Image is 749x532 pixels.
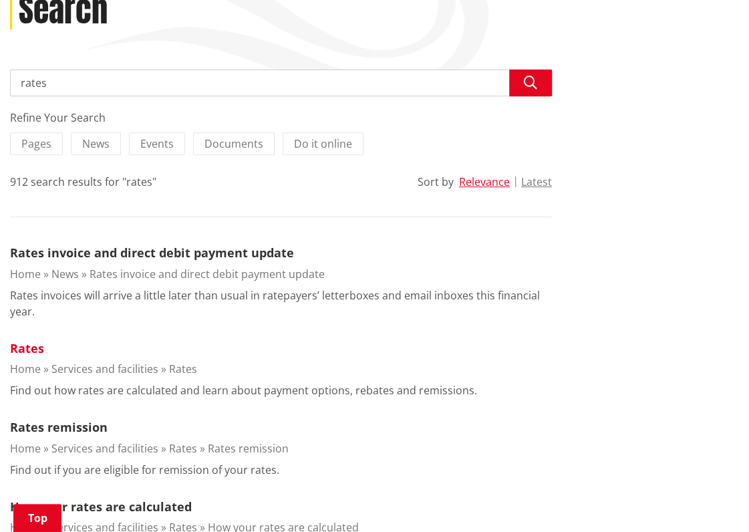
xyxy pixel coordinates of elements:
[10,110,552,126] div: Refine Your Search
[10,362,41,376] a: Home
[10,70,552,96] input: Search input
[459,176,510,188] button: Relevance
[10,419,108,435] a: Rates remission
[169,441,197,456] a: Rates
[10,174,156,190] div: 912 search results for "rates"
[294,136,352,151] span: Do it online
[10,462,279,478] p: Find out if you are eligible for remission of your rates.
[10,340,44,356] a: Rates
[10,287,552,319] p: Rates invoices will arrive a little later than usual in ratepayers’ letterboxes and email inboxes...
[204,136,263,151] span: Documents
[521,176,552,188] button: Latest
[51,441,158,456] a: Services and facilities
[140,136,174,151] span: Events
[51,267,79,281] a: News
[82,136,110,151] span: News
[10,441,41,456] a: Home
[418,174,454,190] div: Sort by
[688,476,736,524] iframe: Messenger Launcher
[51,362,158,376] a: Services and facilities
[90,267,325,281] a: Rates invoice and direct debit payment update
[21,136,51,151] span: Pages
[10,382,477,398] p: Find out how rates are calculated and learn about payment options, rebates and remissions.
[10,245,294,261] a: Rates invoice and direct debit payment update
[13,504,61,532] a: Top
[169,362,197,376] a: Rates
[208,441,289,456] a: Rates remission
[10,267,41,281] a: Home
[10,499,192,515] a: How your rates are calculated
